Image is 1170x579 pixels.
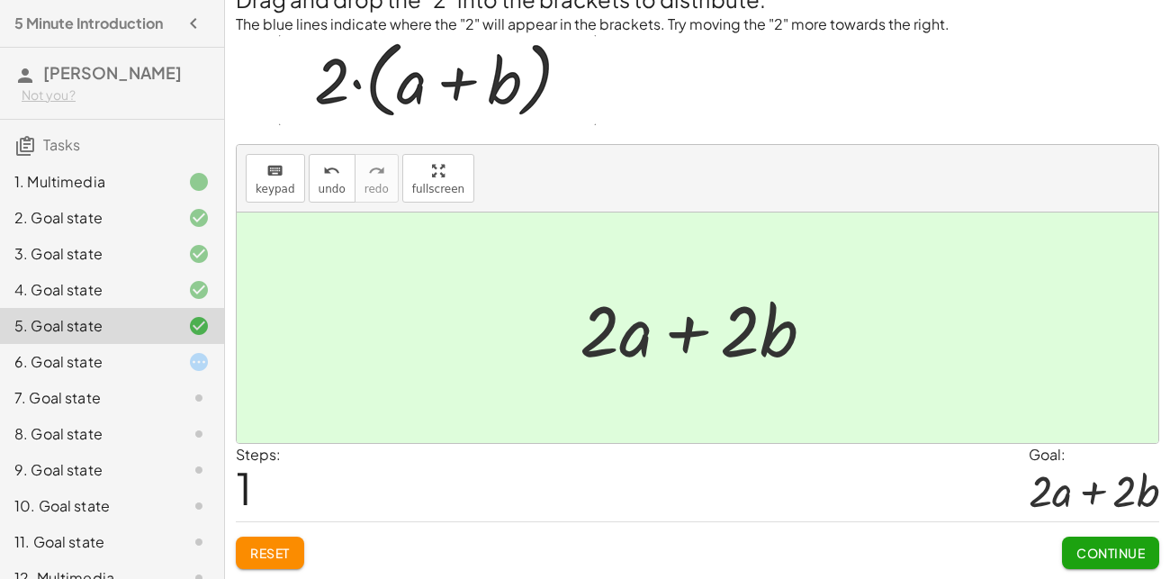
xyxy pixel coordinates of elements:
div: 10. Goal state [14,495,159,517]
label: Steps: [236,445,281,464]
span: fullscreen [412,183,464,195]
div: 9. Goal state [14,459,159,481]
div: 5. Goal state [14,315,159,337]
i: Task finished and correct. [188,315,210,337]
span: keypad [256,183,295,195]
span: redo [364,183,389,195]
i: Task not started. [188,531,210,553]
div: 7. Goal state [14,387,159,409]
button: undoundo [309,154,355,203]
div: 4. Goal state [14,279,159,301]
img: dc67eec84e4b37c1e7b99ad5a1a17e8066cba3efdf3fc1a99d68a70915cbe56f.gif [279,35,596,125]
span: Reset [250,545,290,561]
i: Task not started. [188,459,210,481]
span: undo [319,183,346,195]
h4: 5 Minute Introduction [14,13,163,34]
button: Continue [1062,537,1159,569]
div: 2. Goal state [14,207,159,229]
i: redo [368,160,385,182]
div: 8. Goal state [14,423,159,445]
i: Task finished and correct. [188,279,210,301]
i: undo [323,160,340,182]
span: Continue [1076,545,1145,561]
i: Task not started. [188,495,210,517]
button: keyboardkeypad [246,154,305,203]
button: redoredo [355,154,399,203]
div: 1. Multimedia [14,171,159,193]
span: 1 [236,460,252,515]
i: Task finished and correct. [188,207,210,229]
i: Task started. [188,351,210,373]
button: fullscreen [402,154,474,203]
i: Task finished and correct. [188,243,210,265]
button: Reset [236,537,304,569]
div: 11. Goal state [14,531,159,553]
div: Not you? [22,86,210,104]
span: [PERSON_NAME] [43,62,182,83]
span: Tasks [43,135,80,154]
p: The blue lines indicate where the "2" will appear in the brackets. Try moving the "2" more toward... [236,14,1159,35]
i: Task not started. [188,387,210,409]
i: keyboard [266,160,283,182]
div: Goal: [1029,444,1159,466]
div: 3. Goal state [14,243,159,265]
i: Task not started. [188,423,210,445]
div: 6. Goal state [14,351,159,373]
i: Task finished. [188,171,210,193]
